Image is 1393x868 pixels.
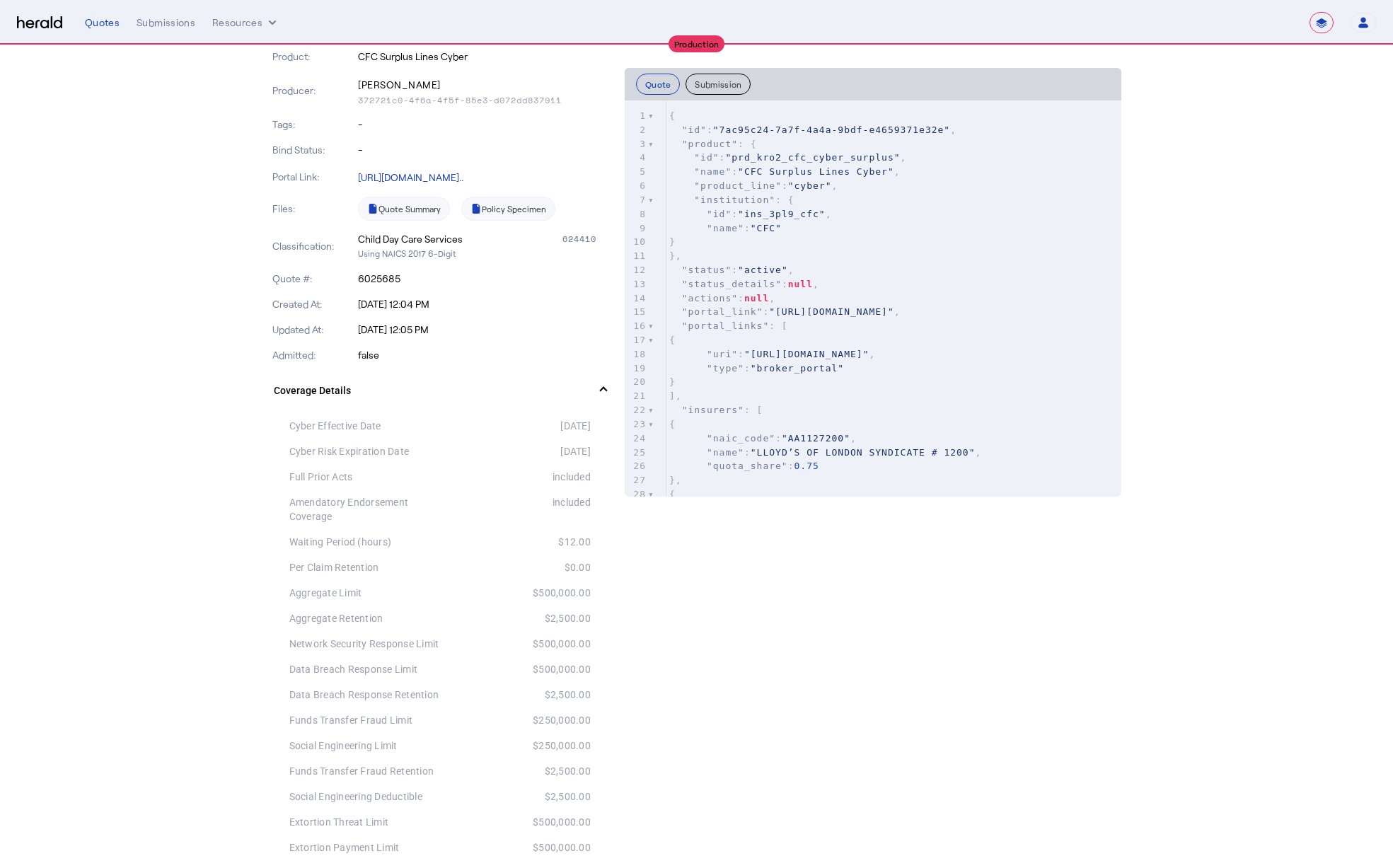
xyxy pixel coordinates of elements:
span: "product" [682,139,738,149]
span: null [788,279,813,289]
span: "actions" [682,293,738,303]
div: 1 [625,109,648,123]
p: [PERSON_NAME] [358,75,608,95]
div: 5 [625,165,648,179]
div: 4 [625,151,648,165]
p: Producer: [272,83,356,98]
p: CFC Surplus Lines Cyber [358,50,608,64]
span: "id" [707,209,732,219]
mat-panel-title: Coverage Details [274,383,589,398]
mat-expansion-panel-header: Coverage Details [272,368,608,413]
p: Files: [272,202,356,216]
div: 18 [625,347,648,361]
span: : , [669,125,956,135]
span: "active" [738,265,788,275]
span: "id" [694,152,719,163]
span: : , [669,306,901,317]
p: Created At: [272,297,356,311]
span: ], [669,390,682,401]
div: 9 [625,221,648,236]
span: : [669,461,819,471]
div: $250,000.00 [440,713,591,727]
div: Cyber Effective Date [289,419,440,433]
span: "uri" [707,349,738,359]
span: "ins_3pl9_cfc" [738,209,826,219]
div: Data Breach Response Limit [289,662,440,676]
span: : [ [669,320,788,331]
div: 19 [625,361,648,376]
div: Social Engineering Deductible [289,789,440,804]
span: "portal_link" [682,306,763,317]
span: : { [669,195,794,205]
div: Waiting Period (hours) [289,535,440,549]
span: 0.75 [794,461,819,471]
span: "name" [707,447,744,458]
div: included [440,495,591,523]
div: 25 [625,446,648,460]
div: 15 [625,305,648,319]
div: [DATE] [440,444,591,458]
span: "AA1127200" [782,433,850,444]
div: 12 [625,263,648,277]
span: }, [669,475,682,485]
span: { [669,335,676,345]
div: $2,500.00 [440,611,591,625]
div: Network Security Response Limit [289,637,440,651]
span: : , [669,433,857,444]
span: } [669,236,676,247]
span: : , [669,180,838,191]
span: "7ac95c24-7a7f-4a4a-9bdf-e4659371e32e" [713,125,950,135]
span: }, [669,250,682,261]
div: 24 [625,432,648,446]
div: $500,000.00 [440,637,591,651]
div: Data Breach Response Retention [289,688,440,702]
a: [URL][DOMAIN_NAME].. [358,171,463,183]
div: $500,000.00 [440,815,591,829]
p: Classification: [272,239,356,253]
div: Extortion Payment Limit [289,840,440,855]
span: "[URL][DOMAIN_NAME]" [769,306,894,317]
span: "name" [694,166,732,177]
a: Quote Summary [358,197,450,221]
p: Product: [272,50,356,64]
div: Amendatory Endorsement Coverage [289,495,440,523]
button: Quote [636,74,681,95]
div: Funds Transfer Fraud Limit [289,713,440,727]
div: $500,000.00 [440,586,591,600]
div: 3 [625,137,648,151]
p: [DATE] 12:05 PM [358,323,608,337]
p: 372721c0-4f6a-4f5f-85e3-d072dd837911 [358,95,608,106]
div: Child Day Care Services [358,232,463,246]
span: : , [669,293,775,303]
p: Tags: [272,117,356,132]
span: : , [669,279,819,289]
div: Cyber Risk Expiration Date [289,444,440,458]
div: $500,000.00 [440,662,591,676]
span: : , [669,265,794,275]
div: 22 [625,403,648,417]
div: 2 [625,123,648,137]
span: : , [669,166,901,177]
p: - [358,143,608,157]
span: "prd_kro2_cfc_cyber_surplus" [725,152,900,163]
span: "quota_share" [707,461,788,471]
div: [DATE] [440,419,591,433]
button: Submission [686,74,751,95]
p: Updated At: [272,323,356,337]
span: "broker_portal" [751,363,844,374]
span: "[URL][DOMAIN_NAME]" [744,349,869,359]
div: Funds Transfer Fraud Retention [289,764,440,778]
div: included [440,470,591,484]
span: : [669,363,844,374]
div: 28 [625,487,648,502]
div: 8 [625,207,648,221]
div: 14 [625,291,648,306]
div: 21 [625,389,648,403]
div: 17 [625,333,648,347]
span: : , [669,349,875,359]
p: Admitted: [272,348,356,362]
span: { [669,110,676,121]
span: : , [669,152,907,163]
div: 11 [625,249,648,263]
p: Quote #: [272,272,356,286]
